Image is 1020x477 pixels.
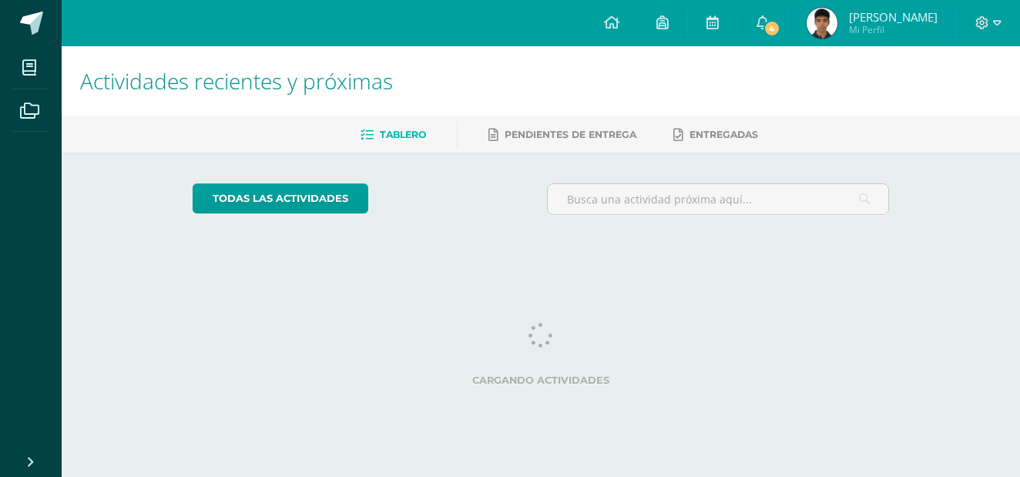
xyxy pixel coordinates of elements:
a: Tablero [361,123,426,147]
a: Pendientes de entrega [488,123,636,147]
a: Entregadas [673,123,758,147]
input: Busca una actividad próxima aquí... [548,184,889,214]
span: 4 [763,20,780,37]
span: [PERSON_NAME] [849,9,938,25]
span: Actividades recientes y próximas [80,66,393,96]
span: Entregadas [690,129,758,140]
span: Mi Perfil [849,23,938,36]
span: Tablero [380,129,426,140]
a: todas las Actividades [193,183,368,213]
label: Cargando actividades [193,375,890,386]
img: c9241c094684360b8bffeabfbd8cc77f.png [807,8,837,39]
span: Pendientes de entrega [505,129,636,140]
